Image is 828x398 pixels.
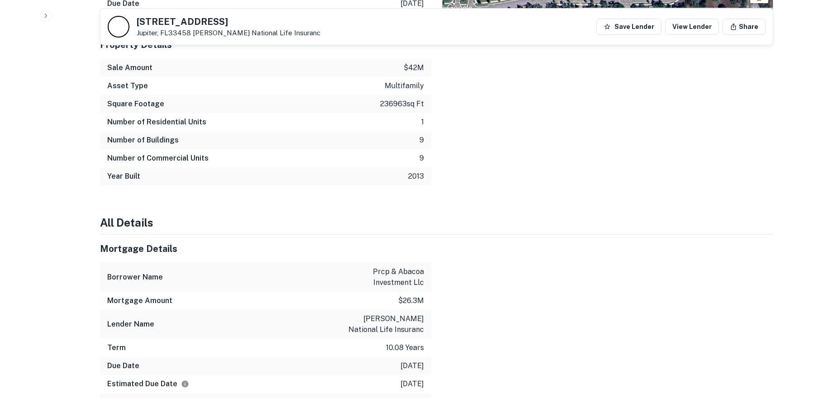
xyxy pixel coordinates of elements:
[404,62,424,73] p: $42m
[100,214,773,231] h4: All Details
[343,266,424,288] p: prcp & abacoa investment llc
[343,313,424,335] p: [PERSON_NAME] national life insuranc
[107,272,163,283] h6: Borrower Name
[193,29,320,37] a: [PERSON_NAME] National Life Insuranc
[723,19,766,35] button: Share
[107,117,206,128] h6: Number of Residential Units
[419,153,424,164] p: 9
[385,81,424,91] p: multifamily
[107,295,172,306] h6: Mortgage Amount
[100,242,431,256] h5: Mortgage Details
[665,19,719,35] a: View Lender
[107,342,126,353] h6: Term
[380,99,424,109] p: 236963 sq ft
[421,117,424,128] p: 1
[400,360,424,371] p: [DATE]
[419,135,424,146] p: 9
[398,295,424,306] p: $26.3m
[137,29,320,37] p: Jupiter, FL33458
[137,17,320,26] h5: [STREET_ADDRESS]
[408,171,424,182] p: 2013
[107,171,140,182] h6: Year Built
[386,342,424,353] p: 10.08 years
[107,81,148,91] h6: Asset Type
[107,99,164,109] h6: Square Footage
[445,2,475,14] img: Google
[181,380,189,388] svg: Estimate is based on a standard schedule for this type of loan.
[596,19,661,35] button: Save Lender
[107,319,154,330] h6: Lender Name
[783,326,828,369] iframe: Chat Widget
[400,379,424,389] p: [DATE]
[107,62,152,73] h6: Sale Amount
[107,360,139,371] h6: Due Date
[107,379,189,389] h6: Estimated Due Date
[107,153,209,164] h6: Number of Commercial Units
[445,2,475,14] a: Open this area in Google Maps (opens a new window)
[107,135,179,146] h6: Number of Buildings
